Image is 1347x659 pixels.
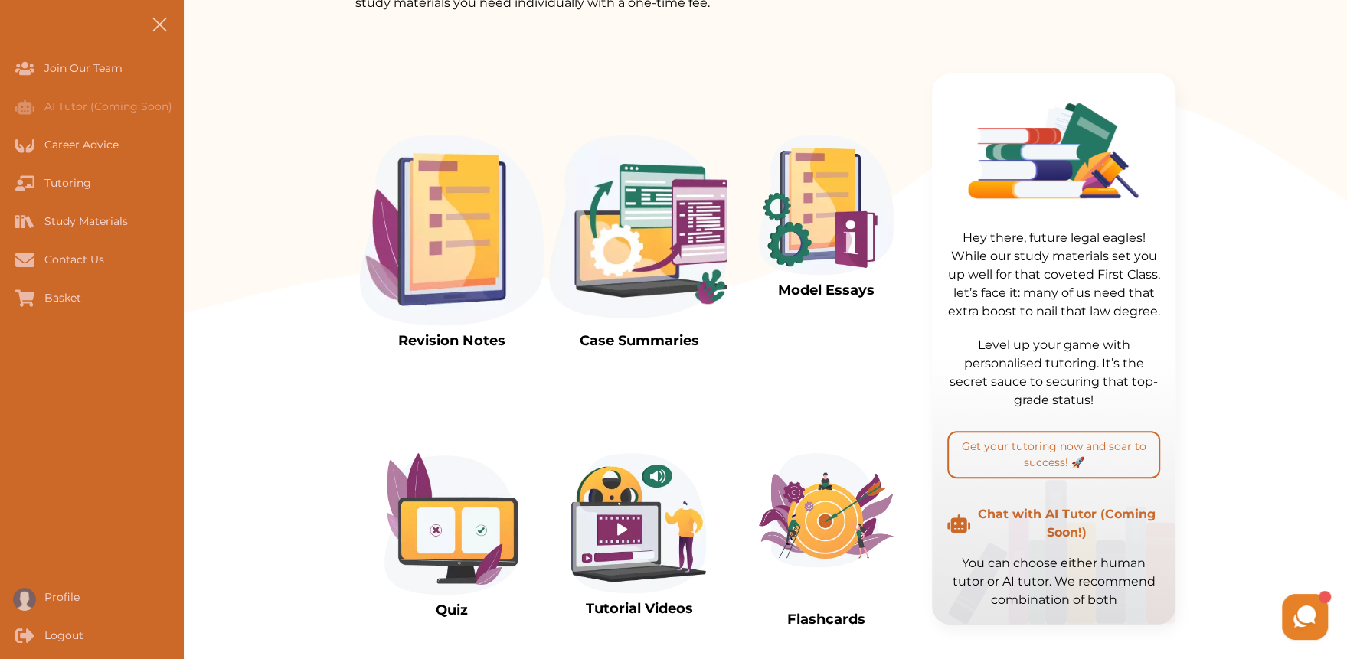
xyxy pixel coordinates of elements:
img: BhZmPIAAAAASUVORK5CYII= [947,480,1175,625]
p: Hey there, future legal eagles! While our study materials set you up well for that coveted First ... [947,229,1160,321]
p: Model Essays [759,280,894,301]
button: Get your tutoring now and soar to success! 🚀 [947,431,1160,478]
p: Revision Notes [360,331,544,351]
iframe: HelpCrunch [979,590,1332,644]
p: Tutorial Videos [571,599,706,619]
p: Case Summaries [547,331,731,351]
img: User profile [13,588,36,611]
p: Quiz [384,600,519,621]
img: Group%201393.f733c322.png [968,103,1139,199]
p: Level up your game with personalised tutoring. It’s the secret sauce to securing that top-grade s... [947,336,1160,409]
p: Flashcards [759,609,894,630]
